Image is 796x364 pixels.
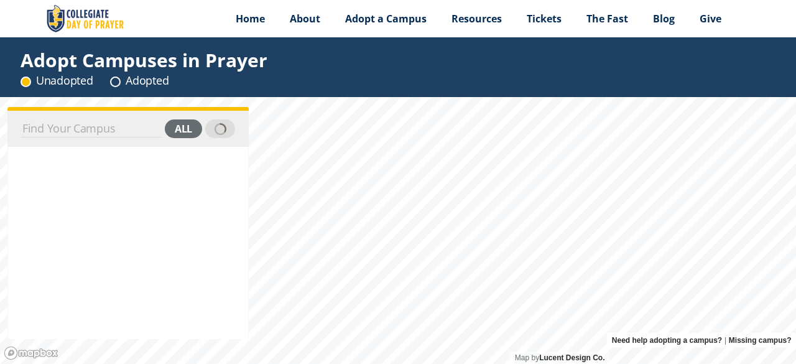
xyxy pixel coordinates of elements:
[641,3,687,34] a: Blog
[586,12,628,26] span: The Fast
[236,12,265,26] span: Home
[333,3,439,34] a: Adopt a Campus
[510,352,609,364] div: Map by
[527,12,562,26] span: Tickets
[21,73,93,88] div: Unadopted
[514,3,574,34] a: Tickets
[687,3,734,34] a: Give
[110,73,169,88] div: Adopted
[653,12,675,26] span: Blog
[21,120,162,138] input: Find Your Campus
[21,52,267,68] div: Adopt Campuses in Prayer
[277,3,333,34] a: About
[4,346,58,360] a: Mapbox logo
[574,3,641,34] a: The Fast
[700,12,721,26] span: Give
[729,333,792,348] a: Missing campus?
[607,333,796,348] div: |
[539,353,604,362] a: Lucent Design Co.
[165,119,202,138] div: all
[345,12,427,26] span: Adopt a Campus
[439,3,514,34] a: Resources
[451,12,502,26] span: Resources
[223,3,277,34] a: Home
[612,333,722,348] a: Need help adopting a campus?
[290,12,320,26] span: About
